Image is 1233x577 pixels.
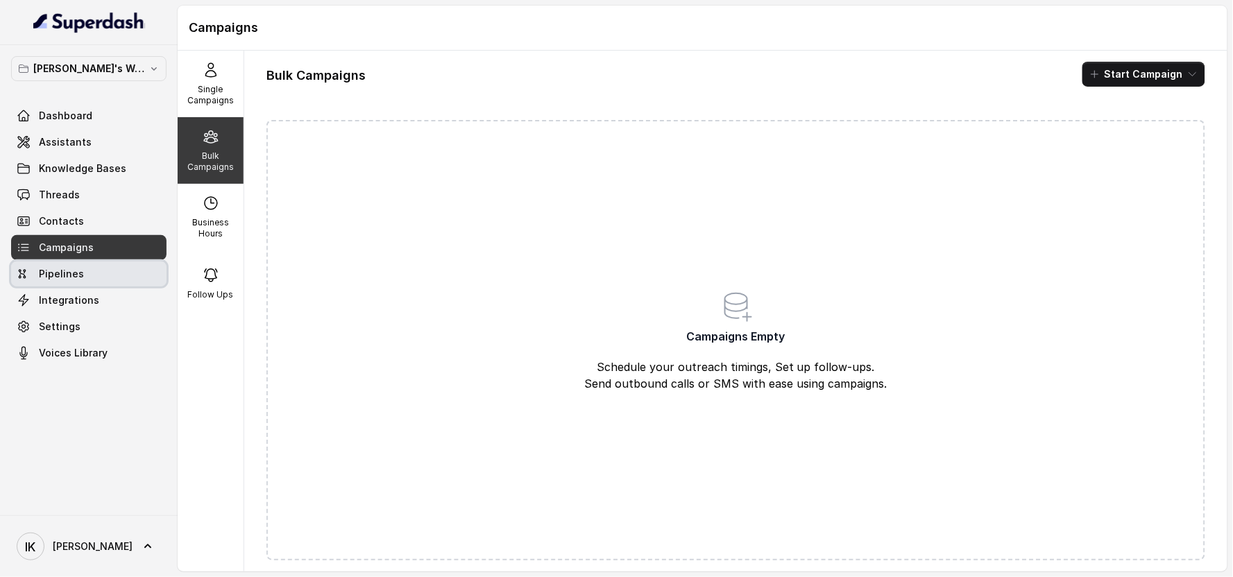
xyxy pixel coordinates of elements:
p: Schedule your outreach timings, Set up follow-ups. Send outbound calls or SMS with ease using cam... [518,359,953,392]
a: Dashboard [11,103,167,128]
a: Pipelines [11,261,167,286]
p: [PERSON_NAME]'s Workspace [33,60,144,77]
span: Assistants [39,135,92,149]
text: IK [26,540,36,554]
span: [PERSON_NAME] [53,540,133,553]
a: Threads [11,182,167,207]
span: Dashboard [39,109,92,123]
span: Threads [39,188,80,202]
a: Assistants [11,130,167,155]
a: Knowledge Bases [11,156,167,181]
span: Settings [39,320,80,334]
a: Settings [11,314,167,339]
p: Business Hours [183,217,238,239]
p: Single Campaigns [183,84,238,106]
a: Campaigns [11,235,167,260]
span: Pipelines [39,267,84,281]
span: Integrations [39,293,99,307]
a: Integrations [11,288,167,313]
h1: Campaigns [189,17,1216,39]
img: light.svg [33,11,145,33]
span: Voices Library [39,346,108,360]
span: Campaigns Empty [687,328,785,345]
button: [PERSON_NAME]'s Workspace [11,56,167,81]
a: Voices Library [11,341,167,365]
span: Campaigns [39,241,94,255]
button: Start Campaign [1082,62,1205,87]
a: [PERSON_NAME] [11,527,167,566]
p: Bulk Campaigns [183,150,238,173]
a: Contacts [11,209,167,234]
span: Contacts [39,214,84,228]
p: Follow Ups [188,289,234,300]
span: Knowledge Bases [39,162,126,175]
h1: Bulk Campaigns [266,64,366,87]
